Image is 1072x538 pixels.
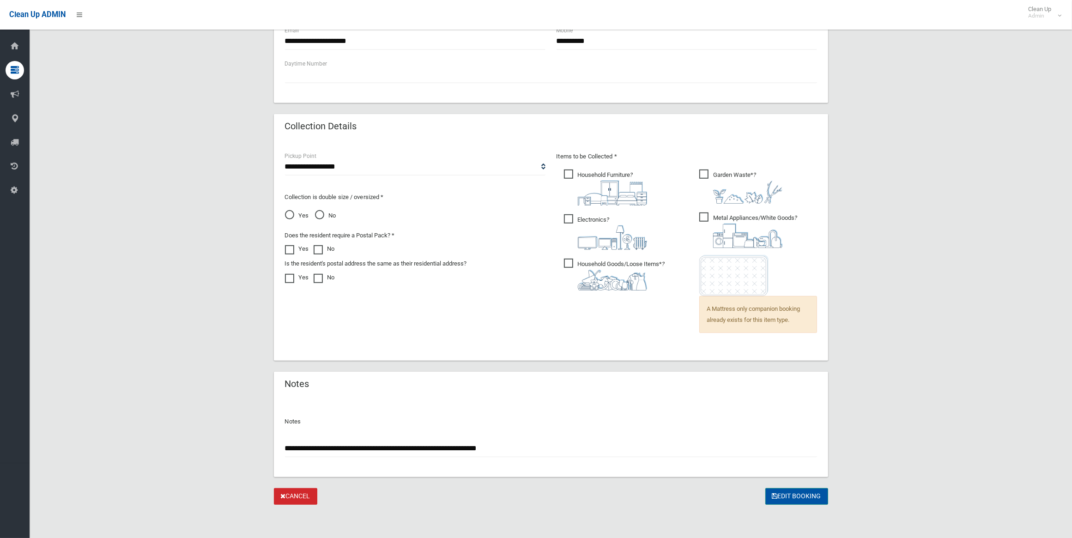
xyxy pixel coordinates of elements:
[314,243,335,254] label: No
[1024,6,1060,19] span: Clean Up
[285,243,309,254] label: Yes
[274,375,321,393] header: Notes
[557,151,817,162] p: Items to be Collected *
[578,216,647,250] i: ?
[285,230,395,241] label: Does the resident require a Postal Pack? *
[314,272,335,283] label: No
[315,210,336,221] span: No
[578,260,665,290] i: ?
[578,171,647,206] i: ?
[713,224,782,248] img: 36c1b0289cb1767239cdd3de9e694f19.png
[578,181,647,206] img: aa9efdbe659d29b613fca23ba79d85cb.png
[285,272,309,283] label: Yes
[564,214,647,250] span: Electronics
[578,225,647,250] img: 394712a680b73dbc3d2a6a3a7ffe5a07.png
[765,488,828,505] button: Edit Booking
[564,259,665,290] span: Household Goods/Loose Items*
[699,296,817,333] span: A Mattress only companion booking already exists for this item type.
[578,270,647,290] img: b13cc3517677393f34c0a387616ef184.png
[713,181,782,204] img: 4fd8a5c772b2c999c83690221e5242e0.png
[9,10,66,19] span: Clean Up ADMIN
[713,214,797,248] i: ?
[274,117,368,135] header: Collection Details
[713,171,782,204] i: ?
[564,169,647,206] span: Household Furniture
[285,416,817,427] p: Notes
[699,255,769,296] img: e7408bece873d2c1783593a074e5cb2f.png
[285,210,309,221] span: Yes
[285,192,545,203] p: Collection is double size / oversized *
[274,488,317,505] a: Cancel
[699,169,782,204] span: Garden Waste*
[285,258,467,269] label: Is the resident's postal address the same as their residential address?
[699,212,797,248] span: Metal Appliances/White Goods
[1028,12,1051,19] small: Admin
